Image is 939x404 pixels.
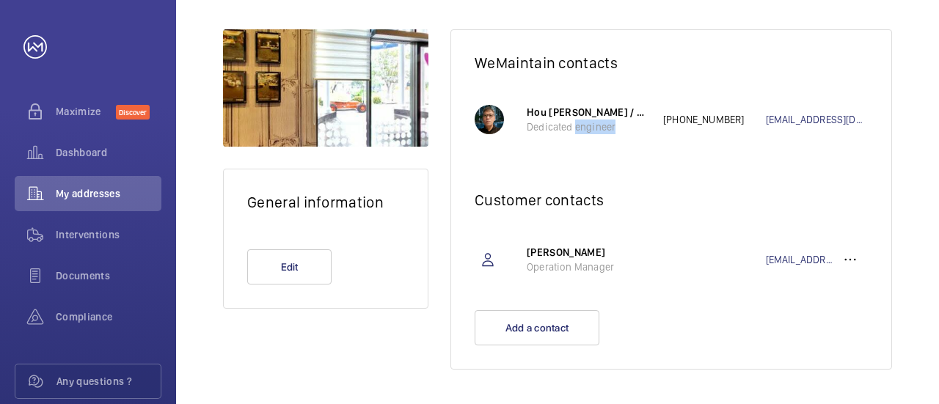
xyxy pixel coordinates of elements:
p: Dedicated engineer [527,120,648,134]
p: Operation Manager [527,260,648,274]
button: Add a contact [475,310,599,345]
span: Dashboard [56,145,161,160]
h2: WeMaintain contacts [475,54,868,72]
h2: General information [247,193,404,211]
span: Compliance [56,309,161,324]
span: Documents [56,268,161,283]
span: Maximize [56,104,116,119]
span: Interventions [56,227,161,242]
span: Discover [116,105,150,120]
p: Hou [PERSON_NAME] / WeMaintain SG [527,105,648,120]
a: [EMAIL_ADDRESS][DOMAIN_NAME] [766,112,869,127]
p: [PERSON_NAME] [527,245,648,260]
span: My addresses [56,186,161,201]
button: Edit [247,249,332,284]
a: [EMAIL_ADDRESS][DOMAIN_NAME] [766,252,833,267]
p: [PHONE_NUMBER] [663,112,766,127]
span: Any questions ? [56,374,161,389]
h2: Customer contacts [475,191,868,209]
